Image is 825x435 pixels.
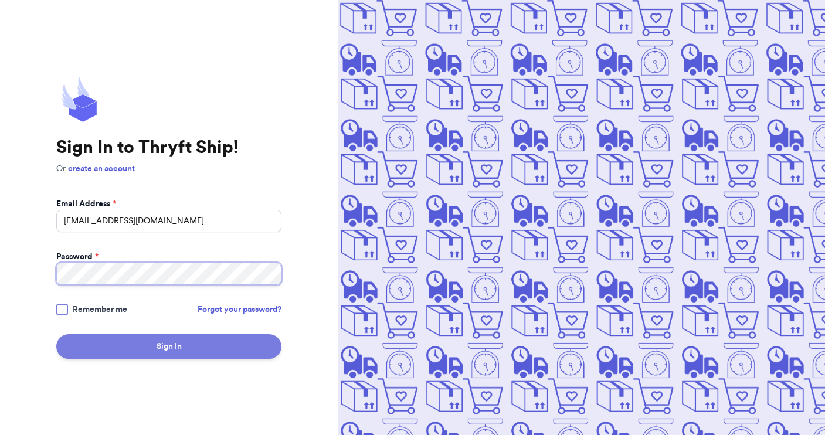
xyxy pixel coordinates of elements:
a: create an account [68,165,135,173]
label: Password [56,251,99,263]
h1: Sign In to Thryft Ship! [56,137,281,158]
a: Forgot your password? [198,304,281,315]
button: Sign In [56,334,281,359]
label: Email Address [56,198,116,210]
p: Or [56,163,281,175]
span: Remember me [73,304,127,315]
